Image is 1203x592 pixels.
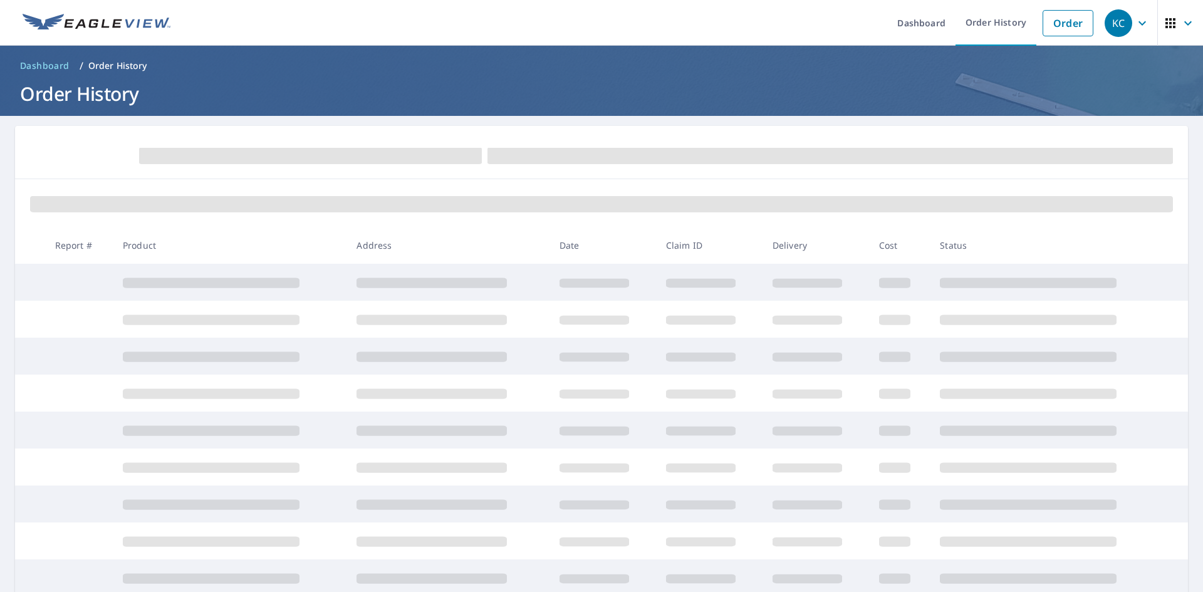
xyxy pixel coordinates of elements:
p: Order History [88,60,147,72]
nav: breadcrumb [15,56,1188,76]
li: / [80,58,83,73]
h1: Order History [15,81,1188,106]
a: Order [1043,10,1093,36]
th: Date [549,227,656,264]
a: Dashboard [15,56,75,76]
div: KC [1105,9,1132,37]
th: Delivery [763,227,869,264]
th: Report # [45,227,113,264]
th: Address [346,227,549,264]
th: Cost [869,227,930,264]
th: Status [930,227,1164,264]
th: Claim ID [656,227,763,264]
span: Dashboard [20,60,70,72]
th: Product [113,227,346,264]
img: EV Logo [23,14,170,33]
